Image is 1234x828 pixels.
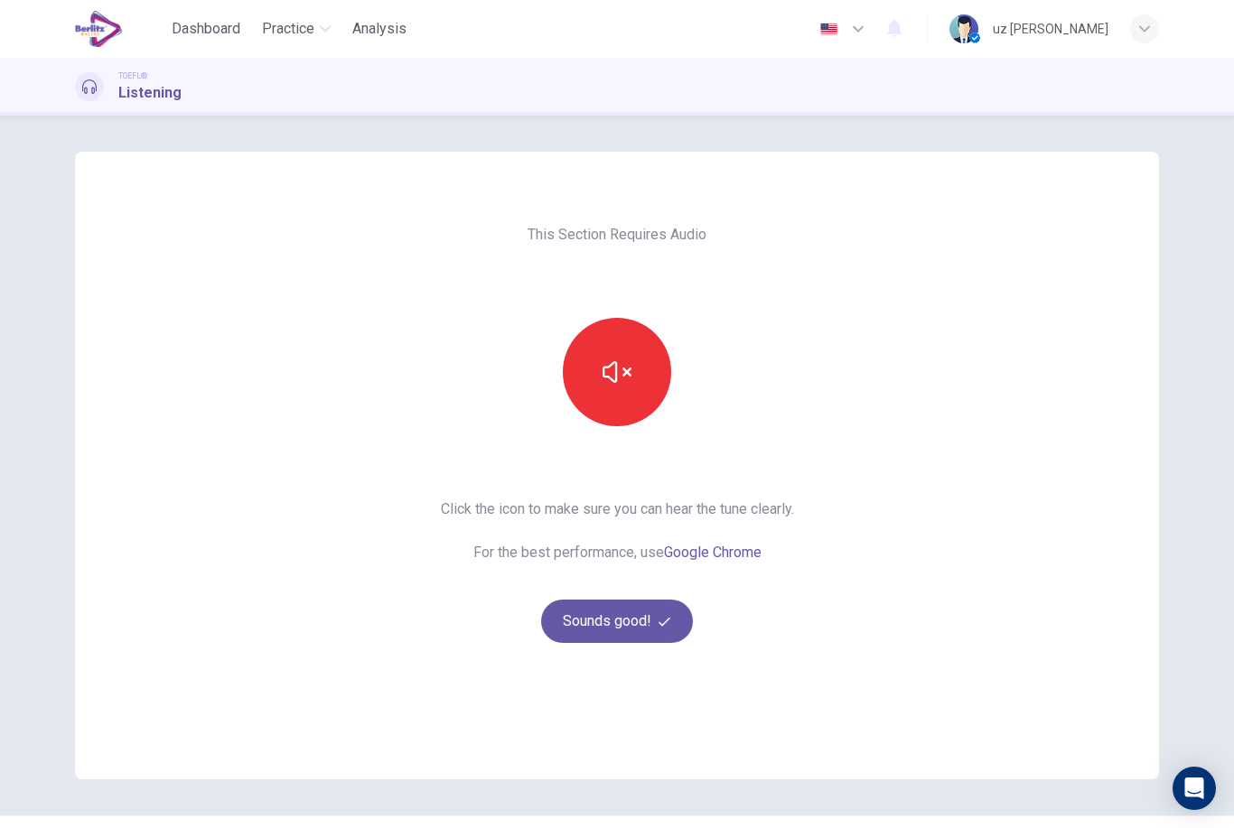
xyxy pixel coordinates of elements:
span: For the best performance, use [441,542,794,563]
button: Sounds good! [541,600,693,643]
h1: Listening [118,82,182,104]
span: Dashboard [172,18,240,40]
span: Analysis [352,18,407,40]
a: EduSynch logo [75,11,164,47]
img: Profile picture [949,14,978,43]
button: Practice [255,13,338,45]
button: Dashboard [164,13,248,45]
img: en [818,23,840,36]
a: Google Chrome [664,544,762,561]
span: Practice [262,18,314,40]
button: Analysis [345,13,414,45]
div: Open Intercom Messenger [1173,767,1216,810]
div: uz [PERSON_NAME] [993,18,1108,40]
img: EduSynch logo [75,11,123,47]
span: Click the icon to make sure you can hear the tune clearly. [441,498,794,520]
span: TOEFL® [118,70,147,82]
span: This Section Requires Audio [528,224,706,246]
